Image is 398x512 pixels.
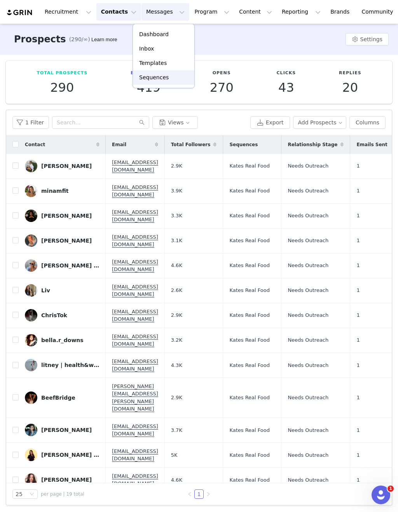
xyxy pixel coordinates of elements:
[171,237,182,245] span: 3.1K
[25,160,37,172] img: 03b60421-1926-4098-9ce2-4c26760b54f7.jpg
[346,33,389,45] button: Settings
[112,141,126,148] span: Email
[96,3,141,21] button: Contacts
[41,188,68,194] div: minamfit
[206,492,211,496] i: icon: right
[139,30,169,38] p: Dashboard
[288,336,328,344] span: Needs Outreach
[171,311,182,319] span: 2.9K
[349,116,386,129] button: Columns
[25,234,37,247] img: 12ec5046-98a2-4798-afb7-04b33516012c.jpg
[41,163,92,169] div: [PERSON_NAME]
[229,336,270,344] span: Kates Real Food
[229,311,270,319] span: Kates Real Food
[30,492,34,497] i: icon: down
[229,394,270,402] span: Kates Real Food
[250,116,290,129] button: Export
[139,45,154,53] p: Inbox
[229,476,270,484] span: Kates Real Food
[141,3,189,21] button: Messages
[25,160,99,172] a: [PERSON_NAME]
[326,3,356,21] a: Brands
[171,451,178,459] span: 5K
[288,162,328,170] span: Needs Outreach
[171,162,182,170] span: 2.9K
[185,489,194,499] li: Previous Page
[25,449,99,461] a: [PERSON_NAME] NMD
[25,424,37,436] img: 75073162-4f7a-4a79-b23e-6eff140b6618.jpg
[25,259,37,272] img: 13290ce8-1a53-43d3-a971-0c17483f8817.jpg
[25,424,99,436] a: [PERSON_NAME]
[171,394,182,402] span: 2.9K
[40,3,96,21] button: Recruitment
[41,362,99,368] div: litney | health&wellness
[288,287,328,294] span: Needs Outreach
[41,262,99,269] div: [PERSON_NAME] | health + fitness coach
[339,80,361,94] p: 20
[277,80,296,94] p: 43
[288,237,328,245] span: Needs Outreach
[171,336,182,344] span: 3.2K
[388,486,394,492] span: 1
[229,187,270,195] span: Kates Real Food
[25,284,99,297] a: Liv
[288,451,328,459] span: Needs Outreach
[229,212,270,220] span: Kates Real Food
[288,262,328,269] span: Needs Outreach
[25,185,37,197] img: 0f81efb9-8f97-4125-b9e4-be15633bd2f6.jpg
[171,262,182,269] span: 4.6K
[41,213,92,219] div: [PERSON_NAME]
[171,476,182,484] span: 4.6K
[41,337,84,343] div: bella.r_downs
[25,334,99,346] a: bella.r_downs
[139,59,167,67] p: Templates
[288,426,328,434] span: Needs Outreach
[14,32,66,46] h3: Prospects
[229,237,270,245] span: Kates Real Food
[41,477,92,483] div: [PERSON_NAME]
[293,116,347,129] button: Add Prospects
[37,80,87,94] p: 290
[210,80,234,94] p: 270
[25,259,99,272] a: [PERSON_NAME] | health + fitness coach
[229,262,270,269] span: Kates Real Food
[195,490,203,498] a: 1
[25,309,99,322] a: ChrisTok
[229,426,270,434] span: Kates Real Food
[210,70,234,77] p: Opens
[41,312,67,318] div: ChrisTok
[131,80,167,94] p: 419
[25,391,37,404] img: 73a74aca-2da6-4631-bb42-536101661ab7.jpg
[288,394,328,402] span: Needs Outreach
[171,187,182,195] span: 3.9K
[25,474,99,486] a: [PERSON_NAME]
[288,362,328,369] span: Needs Outreach
[25,284,37,297] img: 2d72c754-66dd-4307-864f-6f0ae868e81e.jpg
[25,210,37,222] img: 11f05624-1864-4e04-a942-7365e81db34f.jpg
[25,474,37,486] img: 96f4246f-f4ff-4a3f-82e3-6446927aed02.jpg
[25,391,99,404] a: BeefBridge
[288,311,328,319] span: Needs Outreach
[37,70,87,77] p: Total Prospects
[25,359,37,371] img: 66a803ff-8acd-47b4-9cde-03dc2de546a3.jpg
[25,185,99,197] a: minamfit
[204,489,213,499] li: Next Page
[229,362,270,369] span: Kates Real Food
[194,489,204,499] li: 1
[69,35,90,44] span: (290/∞)
[41,395,75,401] div: BeefBridge
[25,234,99,247] a: [PERSON_NAME]
[139,73,169,82] p: Sequences
[41,491,84,498] span: per page | 19 total
[139,120,145,125] i: icon: search
[41,238,92,244] div: [PERSON_NAME]
[288,141,337,148] span: Relationship Stage
[16,490,23,498] div: 25
[41,427,92,433] div: [PERSON_NAME]
[372,486,390,504] iframe: Intercom live chat
[171,212,182,220] span: 3.3K
[229,162,270,170] span: Kates Real Food
[339,70,361,77] p: Replies
[25,449,37,461] img: 758399a4-3ff8-4c02-9d0b-6693ae18a682.jpg
[171,287,182,294] span: 2.6K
